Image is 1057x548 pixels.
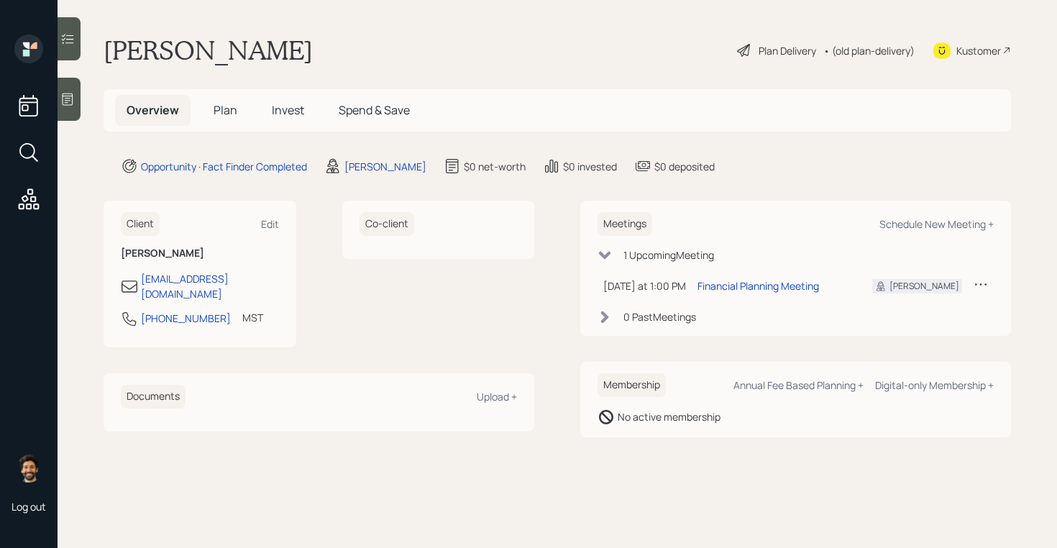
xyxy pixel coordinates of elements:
[733,378,864,392] div: Annual Fee Based Planning +
[889,280,959,293] div: [PERSON_NAME]
[464,159,526,174] div: $0 net-worth
[141,271,279,301] div: [EMAIL_ADDRESS][DOMAIN_NAME]
[104,35,313,66] h1: [PERSON_NAME]
[618,409,720,424] div: No active membership
[623,247,714,262] div: 1 Upcoming Meeting
[121,212,160,236] h6: Client
[360,212,414,236] h6: Co-client
[759,43,816,58] div: Plan Delivery
[141,311,231,326] div: [PHONE_NUMBER]
[879,217,994,231] div: Schedule New Meeting +
[242,310,263,325] div: MST
[214,102,237,118] span: Plan
[127,102,179,118] span: Overview
[344,159,426,174] div: [PERSON_NAME]
[12,500,46,513] div: Log out
[14,454,43,483] img: eric-schwartz-headshot.png
[563,159,617,174] div: $0 invested
[623,309,696,324] div: 0 Past Meeting s
[121,385,186,408] h6: Documents
[272,102,304,118] span: Invest
[121,247,279,260] h6: [PERSON_NAME]
[339,102,410,118] span: Spend & Save
[654,159,715,174] div: $0 deposited
[603,278,686,293] div: [DATE] at 1:00 PM
[141,159,307,174] div: Opportunity · Fact Finder Completed
[823,43,915,58] div: • (old plan-delivery)
[697,278,819,293] div: Financial Planning Meeting
[956,43,1001,58] div: Kustomer
[598,373,666,397] h6: Membership
[875,378,994,392] div: Digital-only Membership +
[477,390,517,403] div: Upload +
[261,217,279,231] div: Edit
[598,212,652,236] h6: Meetings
